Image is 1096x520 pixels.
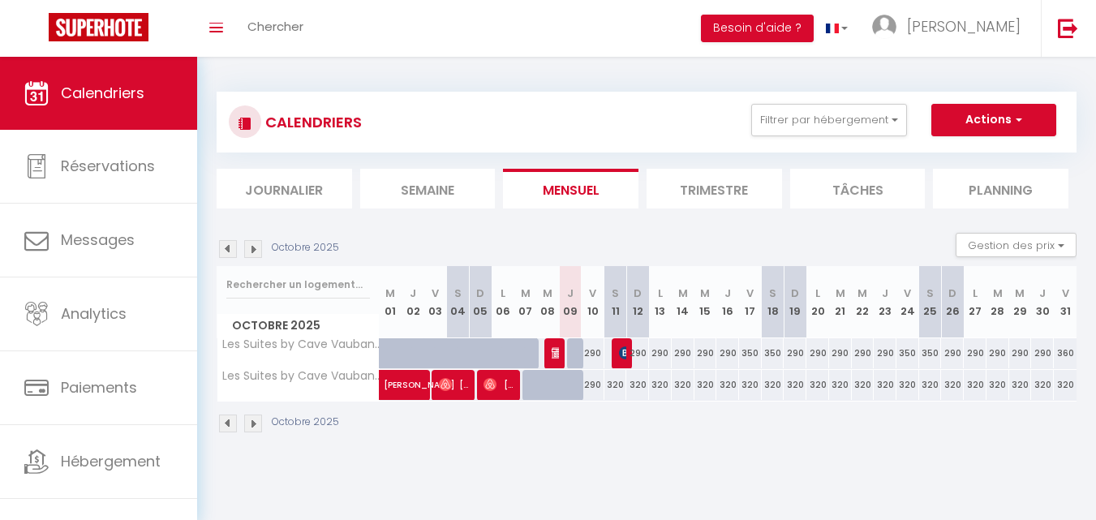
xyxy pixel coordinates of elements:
th: 11 [604,266,627,338]
th: 09 [559,266,582,338]
th: 22 [852,266,875,338]
div: 290 [1009,338,1032,368]
abbr: M [836,286,845,301]
abbr: L [501,286,505,301]
div: 290 [582,370,604,400]
li: Semaine [360,169,496,208]
th: 01 [380,266,402,338]
th: 05 [469,266,492,338]
img: Super Booking [49,13,148,41]
th: 02 [402,266,424,338]
button: Actions [931,104,1056,136]
span: Calendriers [61,83,144,103]
p: Octobre 2025 [272,415,339,430]
div: 350 [896,338,919,368]
div: 290 [672,338,694,368]
div: 320 [784,370,806,400]
span: [PERSON_NAME] [439,369,469,400]
th: 29 [1009,266,1032,338]
div: 350 [762,338,784,368]
span: [PERSON_NAME] [907,16,1021,37]
abbr: D [476,286,484,301]
div: 320 [626,370,649,400]
th: 14 [672,266,694,338]
div: 320 [649,370,672,400]
abbr: J [724,286,731,301]
div: 320 [762,370,784,400]
span: [PERSON_NAME] [384,361,458,392]
div: 320 [986,370,1009,400]
abbr: D [948,286,956,301]
abbr: M [678,286,688,301]
span: [PERSON_NAME] [552,337,559,368]
button: Gestion des prix [956,233,1077,257]
div: 320 [694,370,717,400]
input: Rechercher un logement... [226,270,370,299]
div: 350 [739,338,762,368]
abbr: V [432,286,439,301]
li: Trimestre [647,169,782,208]
abbr: S [926,286,934,301]
button: Besoin d'aide ? [701,15,814,42]
li: Journalier [217,169,352,208]
th: 21 [829,266,852,338]
th: 25 [919,266,942,338]
th: 18 [762,266,784,338]
th: 10 [582,266,604,338]
abbr: M [543,286,552,301]
abbr: V [904,286,911,301]
abbr: M [385,286,395,301]
th: 31 [1054,266,1077,338]
span: Réservations [61,156,155,176]
span: Octobre 2025 [217,314,379,337]
abbr: J [567,286,574,301]
span: Hébergement [61,451,161,471]
th: 15 [694,266,717,338]
abbr: V [589,286,596,301]
span: [PERSON_NAME] [619,337,626,368]
abbr: M [700,286,710,301]
abbr: J [1039,286,1046,301]
span: Les Suites by Cave Vauban - Suite Caria [220,370,382,382]
span: Paiements [61,377,137,398]
abbr: J [882,286,888,301]
th: 28 [986,266,1009,338]
span: Messages [61,230,135,250]
div: 290 [649,338,672,368]
th: 06 [492,266,514,338]
div: 290 [874,338,896,368]
abbr: M [1015,286,1025,301]
th: 08 [537,266,560,338]
div: 320 [874,370,896,400]
h3: CALENDRIERS [261,104,362,140]
button: Filtrer par hébergement [751,104,907,136]
abbr: D [634,286,642,301]
th: 07 [514,266,537,338]
th: 27 [964,266,986,338]
div: 320 [604,370,627,400]
p: Octobre 2025 [272,240,339,256]
div: 290 [806,338,829,368]
div: 320 [919,370,942,400]
li: Mensuel [503,169,638,208]
div: 320 [1009,370,1032,400]
div: 320 [1031,370,1054,400]
div: 320 [806,370,829,400]
abbr: L [658,286,663,301]
div: 290 [694,338,717,368]
div: 320 [829,370,852,400]
div: 290 [784,338,806,368]
div: 350 [919,338,942,368]
div: 320 [672,370,694,400]
div: 290 [852,338,875,368]
th: 20 [806,266,829,338]
th: 04 [447,266,470,338]
th: 19 [784,266,806,338]
div: 290 [716,338,739,368]
abbr: M [993,286,1003,301]
li: Planning [933,169,1068,208]
div: 320 [941,370,964,400]
abbr: S [769,286,776,301]
span: Analytics [61,303,127,324]
div: 320 [852,370,875,400]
